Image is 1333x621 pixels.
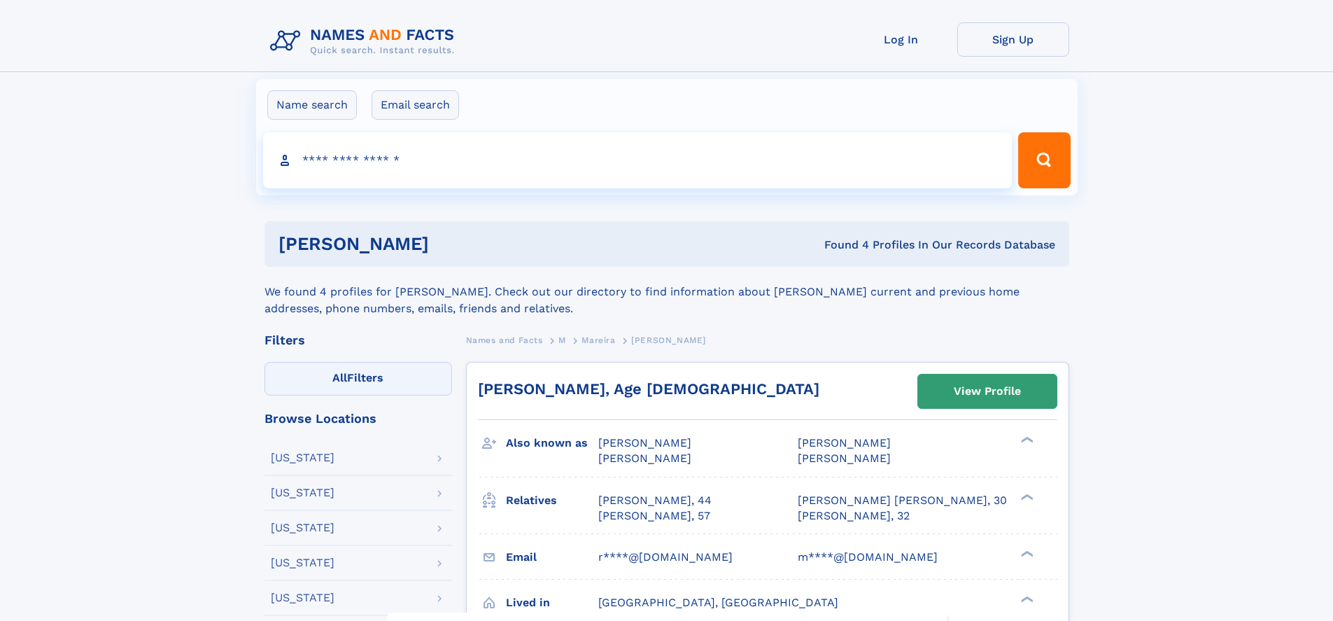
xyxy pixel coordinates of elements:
div: ❯ [1017,594,1034,603]
a: [PERSON_NAME] [PERSON_NAME], 30 [798,493,1007,508]
div: Browse Locations [265,412,452,425]
a: Sign Up [957,22,1069,57]
a: [PERSON_NAME], 32 [798,508,910,524]
img: Logo Names and Facts [265,22,466,60]
div: ❯ [1017,435,1034,445]
h3: Relatives [506,489,598,512]
label: Email search [372,90,459,120]
h3: Lived in [506,591,598,615]
h3: Also known as [506,431,598,455]
div: [US_STATE] [271,487,334,498]
span: [PERSON_NAME] [798,452,891,465]
div: ❯ [1017,549,1034,558]
div: View Profile [954,375,1021,407]
span: [PERSON_NAME] [631,335,706,345]
a: [PERSON_NAME], Age [DEMOGRAPHIC_DATA] [478,380,819,398]
input: search input [263,132,1013,188]
a: [PERSON_NAME], 57 [598,508,710,524]
h1: [PERSON_NAME] [278,235,627,253]
div: Found 4 Profiles In Our Records Database [626,237,1055,253]
label: Name search [267,90,357,120]
a: Mareira [581,331,615,349]
span: M [558,335,566,345]
span: [PERSON_NAME] [598,436,691,449]
a: Log In [845,22,957,57]
span: [GEOGRAPHIC_DATA], [GEOGRAPHIC_DATA] [598,596,838,609]
a: M [558,331,566,349]
span: [PERSON_NAME] [598,452,691,465]
label: Filters [265,362,452,396]
div: Filters [265,334,452,347]
div: [US_STATE] [271,557,334,568]
div: [US_STATE] [271,522,334,533]
div: We found 4 profiles for [PERSON_NAME]. Check out our directory to find information about [PERSON_... [265,267,1069,317]
button: Search Button [1018,132,1070,188]
a: View Profile [918,375,1057,408]
span: All [332,371,347,384]
span: [PERSON_NAME] [798,436,891,449]
div: [US_STATE] [271,452,334,463]
div: ❯ [1017,492,1034,501]
h3: Email [506,545,598,569]
a: [PERSON_NAME], 44 [598,493,712,508]
div: [US_STATE] [271,592,334,603]
span: Mareira [581,335,615,345]
a: Names and Facts [466,331,543,349]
